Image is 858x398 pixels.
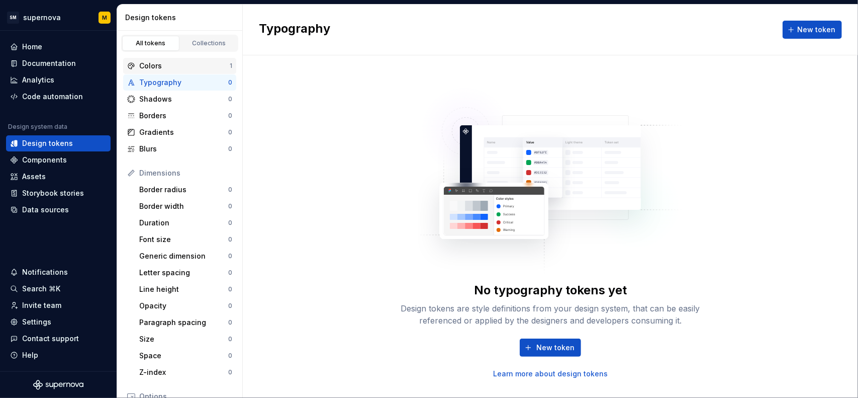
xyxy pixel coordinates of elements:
[228,219,232,227] div: 0
[135,248,236,264] a: Generic dimension0
[22,334,79,344] div: Contact support
[125,13,238,23] div: Design tokens
[797,25,835,35] span: New token
[228,112,232,120] div: 0
[126,39,176,47] div: All tokens
[22,172,46,182] div: Assets
[139,218,228,228] div: Duration
[6,202,111,218] a: Data sources
[123,91,236,107] a: Shadows0
[228,368,232,376] div: 0
[536,343,575,353] span: New token
[135,182,236,198] a: Border radius0
[22,317,51,327] div: Settings
[22,75,54,85] div: Analytics
[6,169,111,185] a: Assets
[139,201,228,211] div: Border width
[135,198,236,214] a: Border width0
[139,94,228,104] div: Shadows
[8,123,67,131] div: Design system data
[135,331,236,347] a: Size0
[123,124,236,140] a: Gradients0
[228,95,232,103] div: 0
[139,268,228,278] div: Letter spacing
[228,319,232,327] div: 0
[228,352,232,360] div: 0
[139,351,228,361] div: Space
[135,298,236,314] a: Opacity0
[22,92,83,102] div: Code automation
[33,380,83,390] svg: Supernova Logo
[123,141,236,157] a: Blurs0
[22,284,60,294] div: Search ⌘K
[6,55,111,71] a: Documentation
[22,138,73,148] div: Design tokens
[139,61,230,71] div: Colors
[259,21,330,39] h2: Typography
[102,14,107,22] div: M
[230,62,232,70] div: 1
[135,348,236,364] a: Space0
[139,77,228,88] div: Typography
[6,297,111,313] a: Invite team
[228,128,232,136] div: 0
[22,188,84,198] div: Storybook stories
[228,285,232,293] div: 0
[783,21,842,39] button: New token
[6,39,111,55] a: Home
[520,339,581,357] button: New token
[6,264,111,280] button: Notifications
[228,235,232,244] div: 0
[139,301,228,311] div: Opacity
[139,127,228,137] div: Gradients
[228,186,232,194] div: 0
[22,42,42,52] div: Home
[23,13,61,23] div: supernova
[22,205,69,215] div: Data sources
[228,78,232,87] div: 0
[135,281,236,297] a: Line height0
[184,39,234,47] div: Collections
[6,314,111,330] a: Settings
[135,231,236,248] a: Font size0
[139,317,228,328] div: Paragraph spacing
[139,334,228,344] div: Size
[139,185,228,195] div: Border radius
[228,252,232,260] div: 0
[22,300,61,310] div: Invite team
[22,267,68,277] div: Notifications
[6,185,111,201] a: Storybook stories
[135,314,236,331] a: Paragraph spacing0
[228,335,232,343] div: 0
[390,302,711,327] div: Design tokens are style definitions from your design system, that can be easily referenced or app...
[6,347,111,363] button: Help
[6,331,111,347] button: Contact support
[123,74,236,91] a: Typography0
[6,281,111,297] button: Search ⌘K
[139,251,228,261] div: Generic dimension
[493,369,608,379] a: Learn more about design tokens
[139,168,232,178] div: Dimensions
[6,135,111,151] a: Design tokens
[228,302,232,310] div: 0
[123,108,236,124] a: Borders0
[135,215,236,231] a: Duration0
[22,155,67,165] div: Components
[7,12,19,24] div: SM
[6,72,111,88] a: Analytics
[135,364,236,380] a: Z-index0
[228,145,232,153] div: 0
[139,284,228,294] div: Line height
[22,350,38,360] div: Help
[139,111,228,121] div: Borders
[139,367,228,377] div: Z-index
[22,58,76,68] div: Documentation
[123,58,236,74] a: Colors1
[139,234,228,245] div: Font size
[135,265,236,281] a: Letter spacing0
[228,202,232,210] div: 0
[228,269,232,277] div: 0
[6,152,111,168] a: Components
[2,7,115,28] button: SMsupernovaM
